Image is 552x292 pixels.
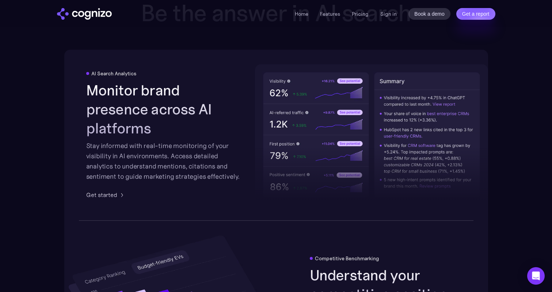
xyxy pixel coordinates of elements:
[86,190,117,199] div: Get started
[57,8,112,20] img: cognizo logo
[57,8,112,20] a: home
[380,10,397,18] a: Sign in
[86,81,243,138] h2: Monitor brand presence across AI platforms
[456,8,495,20] a: Get a report
[352,11,369,17] a: Pricing
[255,64,488,206] img: AI visibility metrics performance insights
[86,141,243,182] div: Stay informed with real-time monitoring of your visibility in AI environments. Access detailed an...
[315,255,379,261] div: Competitive Benchmarking
[320,11,340,17] a: Features
[295,11,308,17] a: Home
[86,190,126,199] a: Get started
[91,71,136,76] div: AI Search Analytics
[408,8,450,20] a: Book a demo
[527,267,545,285] div: Open Intercom Messenger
